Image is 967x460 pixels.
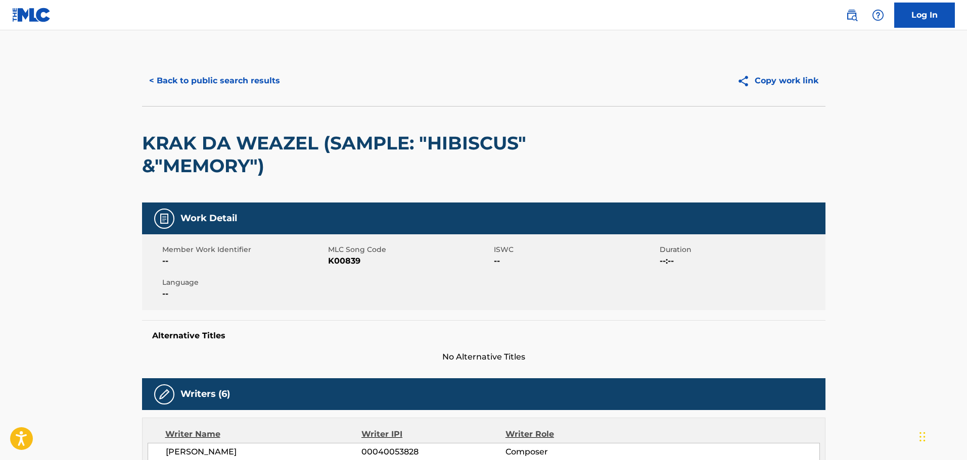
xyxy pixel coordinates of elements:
[328,255,491,267] span: K00839
[846,9,858,21] img: search
[165,428,362,440] div: Writer Name
[361,428,505,440] div: Writer IPI
[919,422,926,452] div: Drag
[660,255,823,267] span: --:--
[842,5,862,25] a: Public Search
[328,244,491,255] span: MLC Song Code
[162,244,326,255] span: Member Work Identifier
[158,213,170,225] img: Work Detail
[152,331,815,341] h5: Alternative Titles
[916,412,967,460] iframe: Chat Widget
[142,351,825,363] span: No Alternative Titles
[894,3,955,28] a: Log In
[166,446,362,458] span: [PERSON_NAME]
[162,288,326,300] span: --
[494,244,657,255] span: ISWC
[180,388,230,400] h5: Writers (6)
[494,255,657,267] span: --
[660,244,823,255] span: Duration
[12,8,51,22] img: MLC Logo
[361,446,505,458] span: 00040053828
[162,255,326,267] span: --
[158,388,170,400] img: Writers
[162,277,326,288] span: Language
[505,428,636,440] div: Writer Role
[142,132,552,177] h2: KRAK DA WEAZEL (SAMPLE: "HIBISCUS" &"MEMORY")
[872,9,884,21] img: help
[180,213,237,224] h5: Work Detail
[737,75,755,87] img: Copy work link
[730,68,825,93] button: Copy work link
[505,446,636,458] span: Composer
[142,68,287,93] button: < Back to public search results
[868,5,888,25] div: Help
